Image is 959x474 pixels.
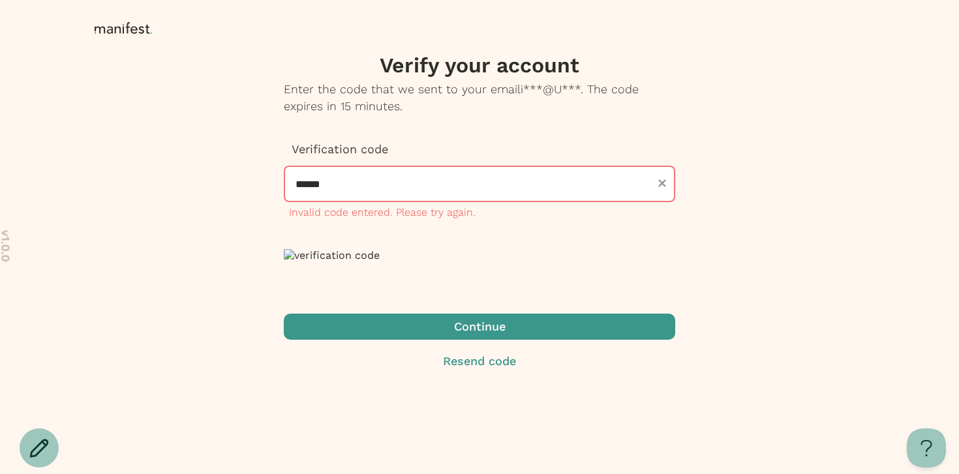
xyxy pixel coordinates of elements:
[289,205,476,220] p: Invalid code entered. Please try again.
[284,52,675,78] h3: Verify your account
[284,81,675,115] p: Enter the code that we sent to your email i***@U*** . The code expires in 15 minutes.
[284,314,675,340] button: Continue
[284,141,675,158] p: Verification code
[284,249,380,261] img: verification code
[284,353,675,370] button: Resend code
[454,318,506,335] p: Continue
